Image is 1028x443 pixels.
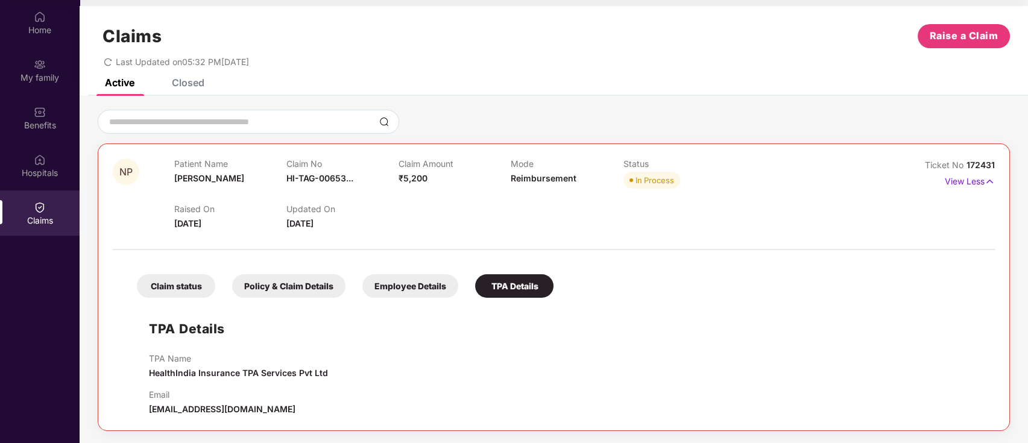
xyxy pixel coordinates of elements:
[511,159,623,169] p: Mode
[174,204,286,214] p: Raised On
[286,218,314,228] span: [DATE]
[149,319,225,339] h1: TPA Details
[475,274,553,298] div: TPA Details
[119,167,133,177] span: NP
[34,154,46,166] img: svg+xml;base64,PHN2ZyBpZD0iSG9zcGl0YWxzIiB4bWxucz0iaHR0cDovL3d3dy53My5vcmcvMjAwMC9zdmciIHdpZHRoPS...
[945,172,995,188] p: View Less
[104,57,112,67] span: redo
[635,174,674,186] div: In Process
[286,173,353,183] span: HI-TAG-00653...
[399,159,511,169] p: Claim Amount
[149,353,328,363] p: TPA Name
[34,106,46,118] img: svg+xml;base64,PHN2ZyBpZD0iQmVuZWZpdHMiIHhtbG5zPSJodHRwOi8vd3d3LnczLm9yZy8yMDAwL3N2ZyIgd2lkdGg9Ij...
[399,173,427,183] span: ₹5,200
[286,204,399,214] p: Updated On
[174,218,201,228] span: [DATE]
[174,173,244,183] span: [PERSON_NAME]
[34,58,46,71] img: svg+xml;base64,PHN2ZyB3aWR0aD0iMjAiIGhlaWdodD0iMjAiIHZpZXdCb3g9IjAgMCAyMCAyMCIgZmlsbD0ibm9uZSIgeG...
[511,173,576,183] span: Reimbursement
[149,368,328,378] span: HealthIndia Insurance TPA Services Pvt Ltd
[105,77,134,89] div: Active
[967,160,995,170] span: 172431
[34,201,46,213] img: svg+xml;base64,PHN2ZyBpZD0iQ2xhaW0iIHhtbG5zPSJodHRwOi8vd3d3LnczLm9yZy8yMDAwL3N2ZyIgd2lkdGg9IjIwIi...
[116,57,249,67] span: Last Updated on 05:32 PM[DATE]
[362,274,458,298] div: Employee Details
[985,175,995,188] img: svg+xml;base64,PHN2ZyB4bWxucz0iaHR0cDovL3d3dy53My5vcmcvMjAwMC9zdmciIHdpZHRoPSIxNyIgaGVpZ2h0PSIxNy...
[379,117,389,127] img: svg+xml;base64,PHN2ZyBpZD0iU2VhcmNoLTMyeDMyIiB4bWxucz0iaHR0cDovL3d3dy53My5vcmcvMjAwMC9zdmciIHdpZH...
[34,11,46,23] img: svg+xml;base64,PHN2ZyBpZD0iSG9tZSIgeG1sbnM9Imh0dHA6Ly93d3cudzMub3JnLzIwMDAvc3ZnIiB3aWR0aD0iMjAiIG...
[137,274,215,298] div: Claim status
[930,28,998,43] span: Raise a Claim
[149,389,295,400] p: Email
[623,159,736,169] p: Status
[102,26,162,46] h1: Claims
[172,77,204,89] div: Closed
[149,404,295,414] span: [EMAIL_ADDRESS][DOMAIN_NAME]
[232,274,345,298] div: Policy & Claim Details
[286,159,399,169] p: Claim No
[174,159,286,169] p: Patient Name
[918,24,1010,48] button: Raise a Claim
[925,160,967,170] span: Ticket No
